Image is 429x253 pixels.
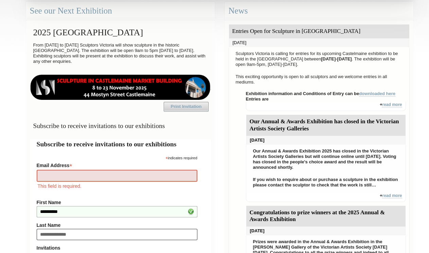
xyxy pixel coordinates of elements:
a: downloaded here [359,91,395,96]
div: Entries Open for Sculpture in [GEOGRAPHIC_DATA] [229,24,409,38]
p: Sculptors Victoria is calling for entries for its upcoming Castelmaine exhibition to be held in t... [232,49,406,69]
p: If you wish to enquire about or purchase a sculpture in the exhibition please contact the sculpto... [250,175,402,189]
div: indicates required [37,154,197,161]
div: + [246,193,406,202]
strong: Exhibition information and Conditions of Entry can be [246,91,396,96]
a: Print Invitation [164,102,209,111]
strong: [DATE]-[DATE] [321,56,352,61]
p: Our Annual & Awards Exhibition 2025 has closed in the Victorian Artists Society Galleries but wil... [250,147,402,172]
div: News [225,2,413,20]
div: [DATE] [229,38,409,47]
div: [DATE] [246,136,406,145]
p: This exciting opportunity is open to all sculptors and we welcome entries in all mediums. [232,72,406,87]
div: This field is required. [37,182,197,190]
img: castlemaine-ldrbd25v2.png [30,75,211,100]
h2: Subscribe to receive invitations to our exhibitions [37,139,204,149]
div: Congratulations to prize winners at the 2025 Annual & Awards Exhibition [246,206,406,227]
h3: Subscribe to receive invitations to our exhibitions [30,119,211,132]
h2: 2025 [GEOGRAPHIC_DATA] [30,24,211,41]
label: Last Name [37,222,197,228]
a: read more [382,102,402,107]
div: Our Annual & Awards Exhibition has closed in the Victorian Artists Society Galleries [246,115,406,136]
label: Email Address [37,161,197,169]
p: From [DATE] to [DATE] Sculptors Victoria will show sculpture in the historic [GEOGRAPHIC_DATA]. T... [30,41,211,66]
a: read more [382,193,402,198]
div: + [246,102,406,111]
label: First Name [37,200,197,205]
strong: Invitations [37,245,197,251]
div: See our Next Exhibition [26,2,215,20]
div: [DATE] [246,227,406,235]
